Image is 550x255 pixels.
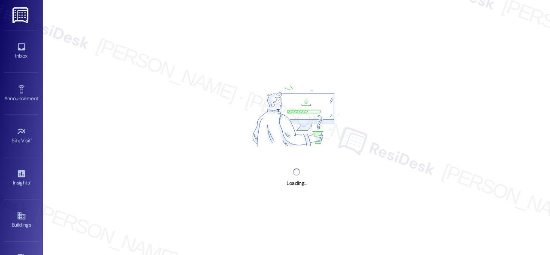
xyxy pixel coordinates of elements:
span: • [38,94,40,100]
a: Insights • [4,166,39,190]
span: • [31,136,32,142]
a: Site Visit • [4,124,39,147]
span: • [30,178,31,184]
div: Loading... [287,179,306,188]
img: ResiDesk Logo [12,7,30,23]
a: Inbox [4,40,39,63]
a: Buildings [4,209,39,232]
